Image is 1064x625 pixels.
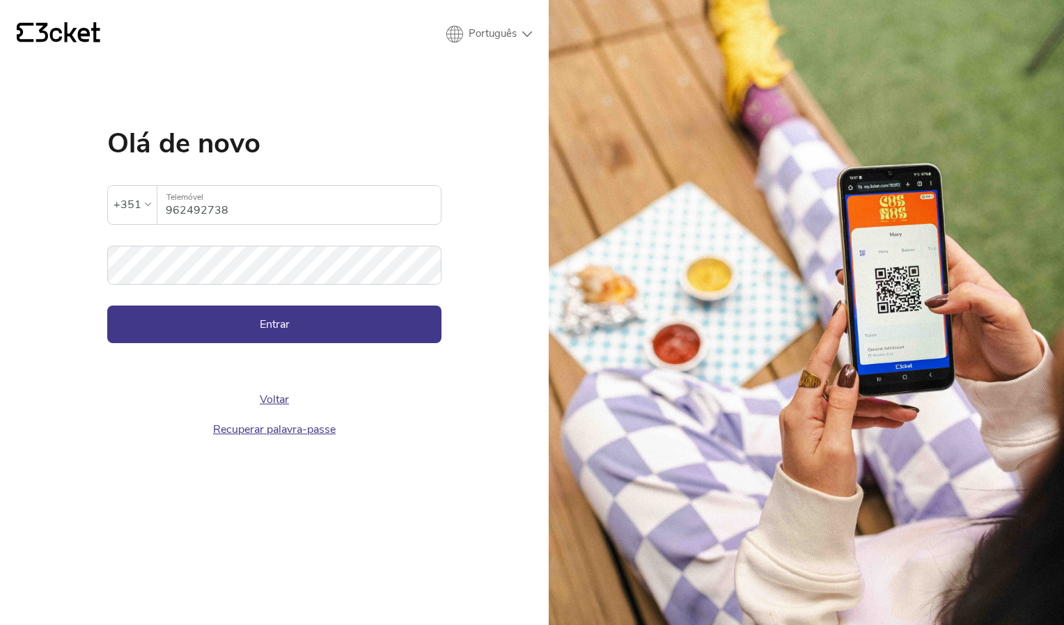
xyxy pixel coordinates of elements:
g: {' '} [17,23,33,42]
h1: Olá de novo [107,129,441,157]
div: +351 [114,194,141,215]
label: Telemóvel [157,186,441,209]
label: Palavra-passe [107,246,441,269]
a: {' '} [17,22,100,46]
a: Recuperar palavra-passe [213,422,336,437]
a: Voltar [260,392,289,407]
input: Telemóvel [166,186,441,224]
button: Entrar [107,306,441,343]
